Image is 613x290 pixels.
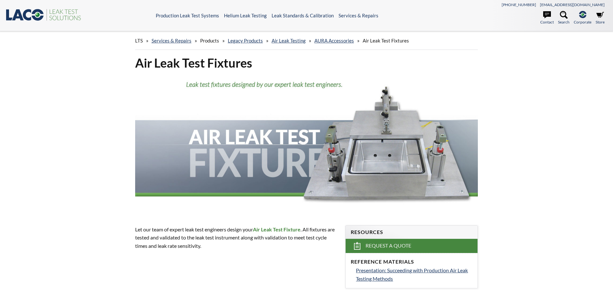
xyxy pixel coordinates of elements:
span: Request a Quote [366,242,411,249]
a: Search [558,11,570,25]
h4: Reference Materials [351,258,472,265]
p: Let our team of expert leak test engineers design your . All fixtures are tested and validated to... [135,225,338,250]
span: Air Leak Test Fixtures [363,38,409,43]
a: AURA Accessories [314,38,354,43]
div: » » » » » » [135,32,478,50]
a: [EMAIL_ADDRESS][DOMAIN_NAME] [540,2,605,7]
a: Services & Repairs [339,13,378,18]
a: Request a Quote [346,239,478,253]
a: Air Leak Testing [272,38,306,43]
a: Services & Repairs [152,38,191,43]
a: Presentation: Succeeding with Production Air Leak Testing Methods [356,266,472,283]
h1: Air Leak Test Fixtures [135,55,478,71]
a: Contact [540,11,554,25]
h4: Resources [351,229,472,236]
a: [PHONE_NUMBER] [502,2,536,7]
span: Presentation: Succeeding with Production Air Leak Testing Methods [356,267,468,282]
span: LTS [135,38,143,43]
strong: Air Leak Test Fixture [253,226,301,232]
a: Store [596,11,605,25]
a: Helium Leak Testing [224,13,267,18]
a: Legacy Products [228,38,263,43]
a: Leak Standards & Calibration [272,13,334,18]
a: Production Leak Test Systems [156,13,219,18]
span: Corporate [574,19,591,25]
span: Products [200,38,219,43]
img: Header showing air leak test fixtures [135,76,478,213]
